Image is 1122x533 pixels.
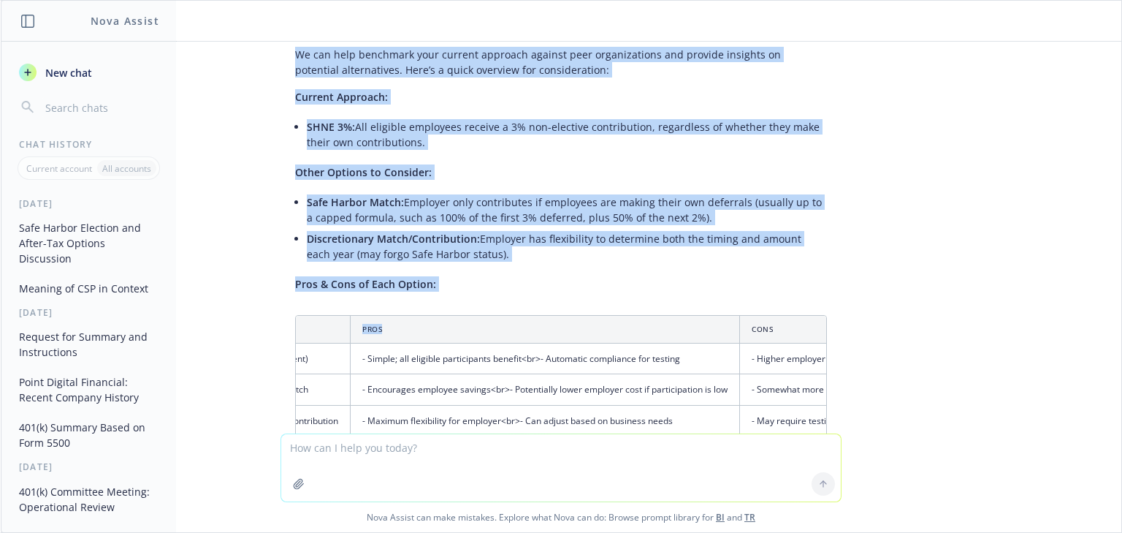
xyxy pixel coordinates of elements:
span: Pros & Cons of Each Option: [295,277,436,291]
p: All accounts [102,162,151,175]
button: 401(k) Committee Meeting: Operational Review [13,480,164,519]
div: [DATE] [1,306,176,319]
button: Safe Harbor Election and After-Tax Options Discussion [13,216,164,271]
button: Point Digital Financial: Recent Company History [13,370,164,409]
span: Other Options to Consider: [295,165,432,179]
p: Current account [26,162,92,175]
span: Current Approach: [295,90,388,104]
button: New chat [13,59,164,86]
button: Meaning of CSP in Context [13,276,164,300]
span: Nova Assist can make mistakes. Explore what Nova can do: Browse prompt library for and [7,502,1115,532]
td: - Simple; all eligible participants benefit <br> - Automatic compliance for testing [351,344,740,374]
div: [DATE] [1,197,176,210]
button: 401(k) Summary Based on Form 5500 [13,415,164,455]
div: [DATE] [1,461,176,473]
td: - Maximum flexibility for employer <br> - Can adjust based on business needs [351,405,740,436]
span: Safe Harbor Match: [307,195,404,209]
th: Cons [740,316,1118,344]
th: Pros [351,316,740,344]
p: We can help benchmark your current approach against peer organizations and provide insights on po... [295,47,827,78]
td: - May require testing (not automatically exempt) <br> - Less predictability for employees [740,405,1118,436]
span: Discretionary Match/Contribution: [307,232,480,246]
a: TR [744,511,755,523]
li: Employer has flexibility to determine both the timing and amount each year (may forgo Safe Harbor... [307,228,827,265]
button: Request for Summary and Instructions [13,325,164,364]
td: - Somewhat more complex administration <br> - Only benefits contributing employees [740,374,1118,405]
li: All eligible employees receive a 3% non-elective contribution, regardless of whether they make th... [307,116,827,153]
span: New chat [42,65,92,80]
span: SHNE 3%: [307,120,355,134]
td: - Encourages employee savings <br> - Potentially lower employer cost if participation is low [351,374,740,405]
li: Employer only contributes if employees are making their own deferrals (usually up to a capped for... [307,192,827,228]
div: Chat History [1,138,176,151]
a: BI [716,511,725,523]
td: - Higher employer cost, especially if low employee participation [740,344,1118,374]
h1: Nova Assist [91,13,159,29]
input: Search chats [42,97,159,118]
